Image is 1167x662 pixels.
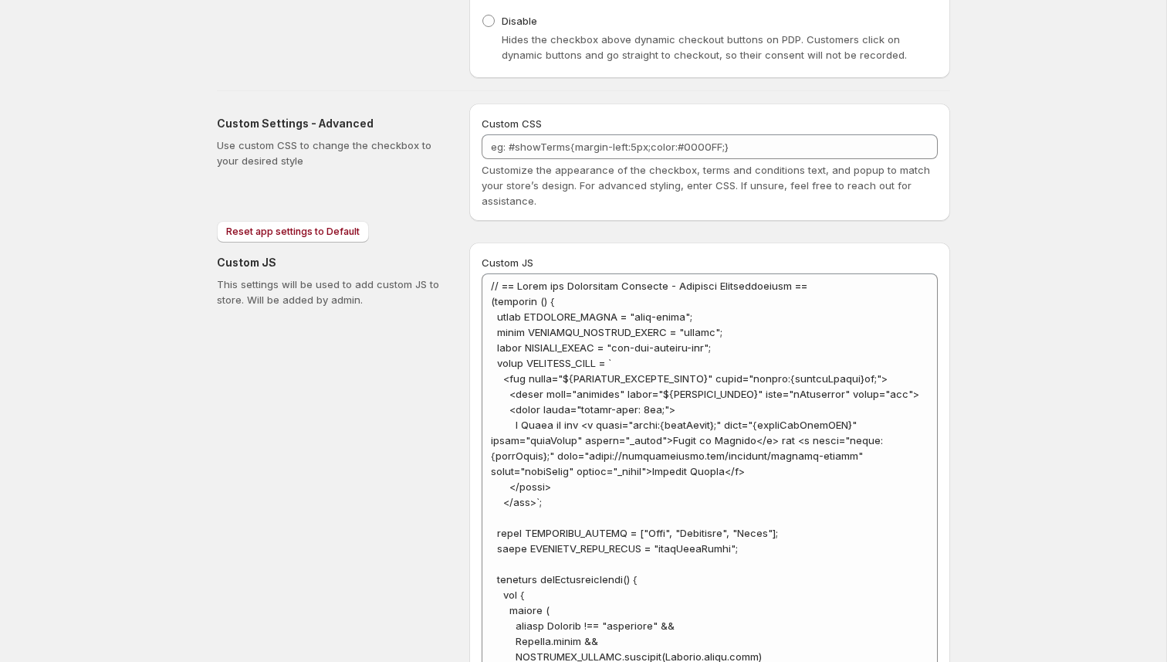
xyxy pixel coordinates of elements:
span: Hides the checkbox above dynamic checkout buttons on PDP. Customers click on dynamic buttons and ... [502,33,907,61]
span: Custom CSS [482,117,542,130]
h2: Custom Settings - Advanced [217,116,445,131]
h2: Custom JS [217,255,445,270]
span: Reset app settings to Default [226,226,360,238]
span: Customize the appearance of the checkbox, terms and conditions text, and popup to match your stor... [482,164,930,207]
button: Reset app settings to Default [217,221,369,243]
p: This settings will be used to add custom JS to store. Will be added by admin. [217,277,445,307]
span: Disable [502,15,537,27]
span: Custom JS [482,256,533,269]
p: Use custom CSS to change the checkbox to your desired style [217,137,445,168]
